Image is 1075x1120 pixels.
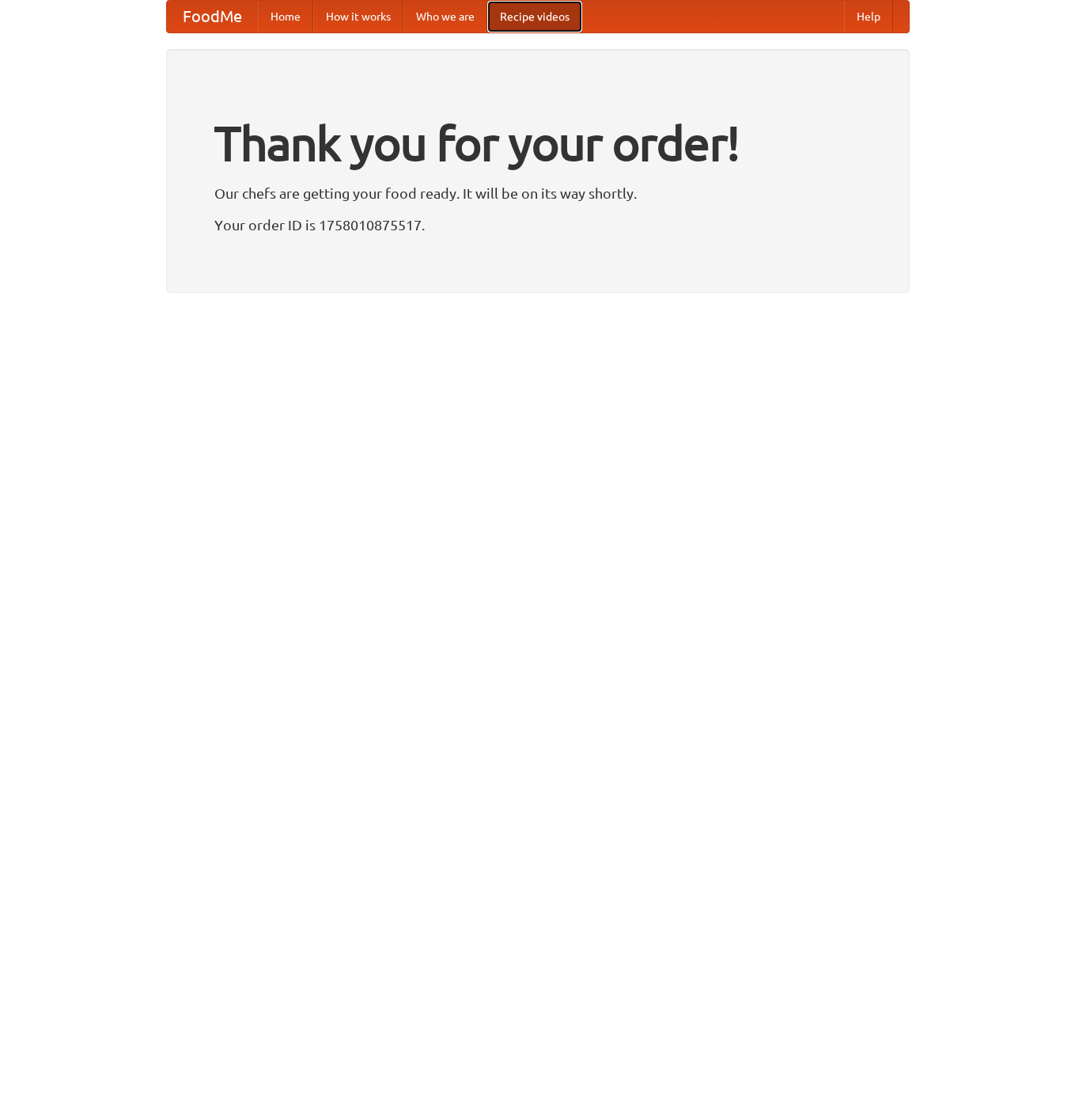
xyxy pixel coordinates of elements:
[214,213,861,237] p: Your order ID is 1758010875517.
[403,1,487,32] a: Who we are
[167,1,258,32] a: FoodMe
[214,105,861,181] h1: Thank you for your order!
[313,1,403,32] a: How it works
[487,1,582,32] a: Recipe videos
[214,181,861,205] p: Our chefs are getting your food ready. It will be on its way shortly.
[258,1,313,32] a: Home
[844,1,893,32] a: Help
